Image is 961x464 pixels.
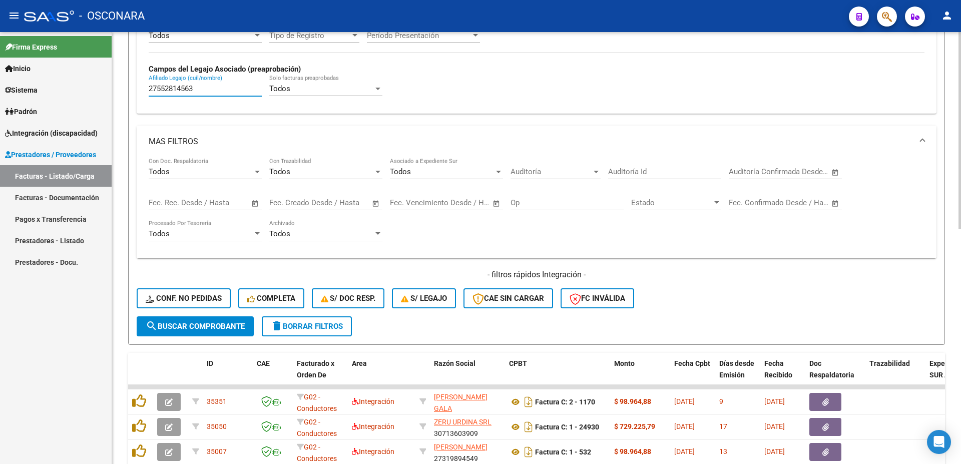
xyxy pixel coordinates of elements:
[137,269,936,280] h4: - filtros rápidos Integración -
[207,359,213,367] span: ID
[352,447,394,455] span: Integración
[614,422,655,430] strong: $ 729.225,79
[5,106,37,117] span: Padrón
[312,288,385,308] button: S/ Doc Resp.
[271,322,343,331] span: Borrar Filtros
[535,423,599,431] strong: Factura C: 1 - 24930
[5,85,38,96] span: Sistema
[491,198,503,209] button: Open calendar
[149,65,301,74] strong: Campos del Legajo Asociado (preaprobación)
[5,42,57,53] span: Firma Express
[715,353,760,397] datatable-header-cell: Días desde Emisión
[352,359,367,367] span: Area
[509,359,527,367] span: CPBT
[269,229,290,238] span: Todos
[729,198,769,207] input: Fecha inicio
[321,294,376,303] span: S/ Doc Resp.
[941,10,953,22] mat-icon: person
[434,441,501,462] div: 27319894549
[370,198,382,209] button: Open calendar
[149,31,170,40] span: Todos
[670,353,715,397] datatable-header-cell: Fecha Cpbt
[434,443,488,451] span: [PERSON_NAME]
[269,198,310,207] input: Fecha inicio
[352,422,394,430] span: Integración
[392,288,456,308] button: S/ legajo
[297,393,337,435] span: G02 - Conductores Navales Central
[511,167,592,176] span: Auditoría
[674,397,695,405] span: [DATE]
[778,198,827,207] input: Fecha fin
[319,198,367,207] input: Fecha fin
[729,167,769,176] input: Fecha inicio
[434,418,492,426] span: ZERU URDINA SRL
[253,353,293,397] datatable-header-cell: CAE
[535,448,591,456] strong: Factura C: 1 - 532
[269,84,290,93] span: Todos
[614,359,635,367] span: Monto
[764,397,785,405] span: [DATE]
[674,422,695,430] span: [DATE]
[430,353,505,397] datatable-header-cell: Razón Social
[262,316,352,336] button: Borrar Filtros
[719,397,723,405] span: 9
[614,397,651,405] strong: $ 98.964,88
[367,31,471,40] span: Período Presentación
[535,398,595,406] strong: Factura C: 2 - 1170
[8,10,20,22] mat-icon: menu
[271,320,283,332] mat-icon: delete
[297,418,337,460] span: G02 - Conductores Navales Central
[463,288,553,308] button: CAE SIN CARGAR
[250,198,261,209] button: Open calendar
[207,397,227,405] span: 35351
[434,391,501,412] div: 27359963780
[269,167,290,176] span: Todos
[764,359,792,379] span: Fecha Recibido
[764,447,785,455] span: [DATE]
[390,198,430,207] input: Fecha inicio
[809,359,854,379] span: Doc Respaldatoria
[719,447,727,455] span: 13
[631,198,712,207] span: Estado
[5,149,96,160] span: Prestadores / Proveedores
[674,447,695,455] span: [DATE]
[778,167,827,176] input: Fecha fin
[257,359,270,367] span: CAE
[146,294,222,303] span: Conf. no pedidas
[865,353,925,397] datatable-header-cell: Trazabilidad
[137,288,231,308] button: Conf. no pedidas
[434,416,501,437] div: 30713603909
[149,198,189,207] input: Fecha inicio
[207,422,227,430] span: 35050
[238,288,304,308] button: Completa
[927,430,951,454] div: Open Intercom Messenger
[830,167,841,178] button: Open calendar
[348,353,415,397] datatable-header-cell: Area
[764,422,785,430] span: [DATE]
[5,63,31,74] span: Inicio
[505,353,610,397] datatable-header-cell: CPBT
[198,198,247,207] input: Fecha fin
[522,394,535,410] i: Descargar documento
[390,167,411,176] span: Todos
[522,419,535,435] i: Descargar documento
[522,444,535,460] i: Descargar documento
[610,353,670,397] datatable-header-cell: Monto
[207,447,227,455] span: 35007
[869,359,910,367] span: Trazabilidad
[805,353,865,397] datatable-header-cell: Doc Respaldatoria
[269,31,350,40] span: Tipo de Registro
[830,198,841,209] button: Open calendar
[674,359,710,367] span: Fecha Cpbt
[137,126,936,158] mat-expansion-panel-header: MAS FILTROS
[570,294,625,303] span: FC Inválida
[719,422,727,430] span: 17
[472,294,544,303] span: CAE SIN CARGAR
[146,322,245,331] span: Buscar Comprobante
[614,447,651,455] strong: $ 98.964,88
[79,5,145,27] span: - OSCONARA
[149,167,170,176] span: Todos
[247,294,295,303] span: Completa
[137,158,936,258] div: MAS FILTROS
[760,353,805,397] datatable-header-cell: Fecha Recibido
